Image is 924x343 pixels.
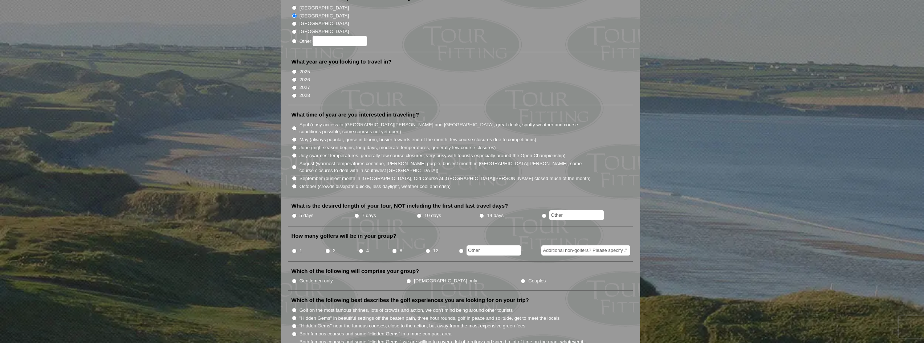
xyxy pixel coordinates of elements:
[300,84,310,91] label: 2027
[292,268,419,275] label: Which of the following will comprise your group?
[292,58,392,65] label: What year are you looking to travel in?
[362,212,376,219] label: 7 days
[292,297,529,304] label: Which of the following best describes the golf experiences you are looking for on your trip?
[366,247,369,254] label: 4
[300,76,310,83] label: 2026
[300,183,451,190] label: October (crowds dissipate quickly, less daylight, weather cool and crisp)
[487,212,504,219] label: 14 days
[300,121,591,135] label: April (easy access to [GEOGRAPHIC_DATA][PERSON_NAME] and [GEOGRAPHIC_DATA], great deals, spotty w...
[300,277,333,285] label: Gentlemen only
[541,245,630,256] input: Additional non-golfers? Please specify #
[300,20,349,27] label: [GEOGRAPHIC_DATA]
[300,247,302,254] label: 1
[467,245,521,256] input: Other
[300,307,513,314] label: Golf on the most famous shrines, lots of crowds and action, we don't mind being around other tour...
[300,136,536,143] label: May (always popular, gorse in bloom, busier towards end of the month, few course closures due to ...
[300,92,310,99] label: 2028
[300,330,452,338] label: Both famous courses and some "Hidden Gems" in a more compact area
[300,68,310,75] label: 2025
[424,212,441,219] label: 10 days
[414,277,477,285] label: [DEMOGRAPHIC_DATA] only
[300,322,525,330] label: "Hidden Gems" near the famous courses, close to the action, but away from the most expensive gree...
[300,28,349,35] label: [GEOGRAPHIC_DATA]
[433,247,439,254] label: 12
[300,212,314,219] label: 5 days
[300,160,591,174] label: August (warmest temperatures continue, [PERSON_NAME] purple, busiest month in [GEOGRAPHIC_DATA][P...
[313,36,367,46] input: Other:
[549,210,604,220] input: Other
[300,175,591,182] label: September (busiest month in [GEOGRAPHIC_DATA], Old Course at [GEOGRAPHIC_DATA][PERSON_NAME] close...
[400,247,402,254] label: 8
[292,202,508,209] label: What is the desired length of your tour, NOT including the first and last travel days?
[300,4,349,12] label: [GEOGRAPHIC_DATA]
[300,36,367,46] label: Other:
[300,315,560,322] label: "Hidden Gems" in beautiful settings off the beaten path, three hour rounds, golf in peace and sol...
[528,277,546,285] label: Couples
[333,247,335,254] label: 2
[300,144,496,151] label: June (high season begins, long days, moderate temperatures, generally few course closures)
[292,232,396,240] label: How many golfers will be in your group?
[300,12,349,20] label: [GEOGRAPHIC_DATA]
[300,152,566,159] label: July (warmest temperatures, generally few course closures, very busy with tourists especially aro...
[292,111,419,118] label: What time of year are you interested in traveling?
